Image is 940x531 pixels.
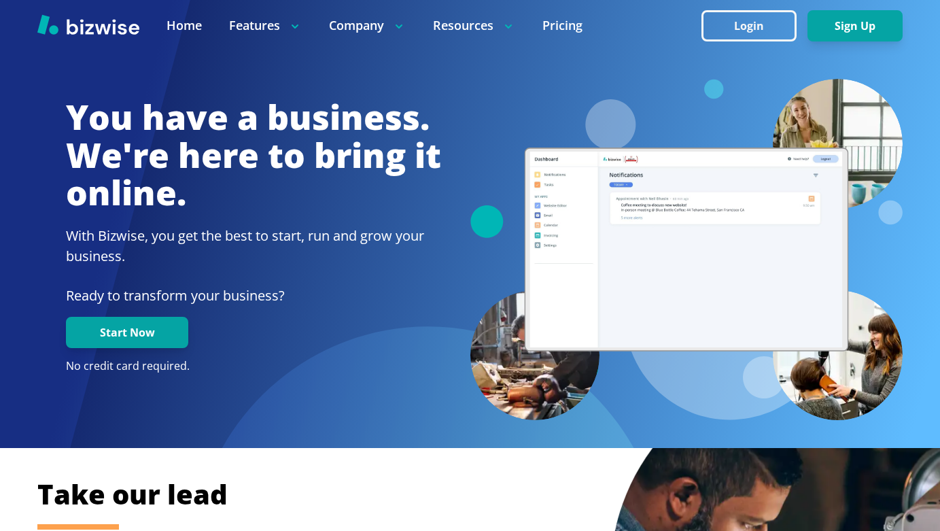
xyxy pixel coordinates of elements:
h1: You have a business. We're here to bring it online. [66,99,441,212]
img: Bizwise Logo [37,14,139,35]
p: No credit card required. [66,359,441,374]
button: Sign Up [807,10,903,41]
p: Ready to transform your business? [66,286,441,306]
a: Pricing [542,17,582,34]
a: Login [701,20,807,33]
button: Login [701,10,797,41]
p: Company [329,17,406,34]
h2: Take our lead [37,476,902,513]
button: Start Now [66,317,188,348]
p: Features [229,17,302,34]
a: Sign Up [807,20,903,33]
h2: With Bizwise, you get the best to start, run and grow your business. [66,226,441,267]
p: Resources [433,17,515,34]
a: Home [167,17,202,34]
a: Start Now [66,326,188,339]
